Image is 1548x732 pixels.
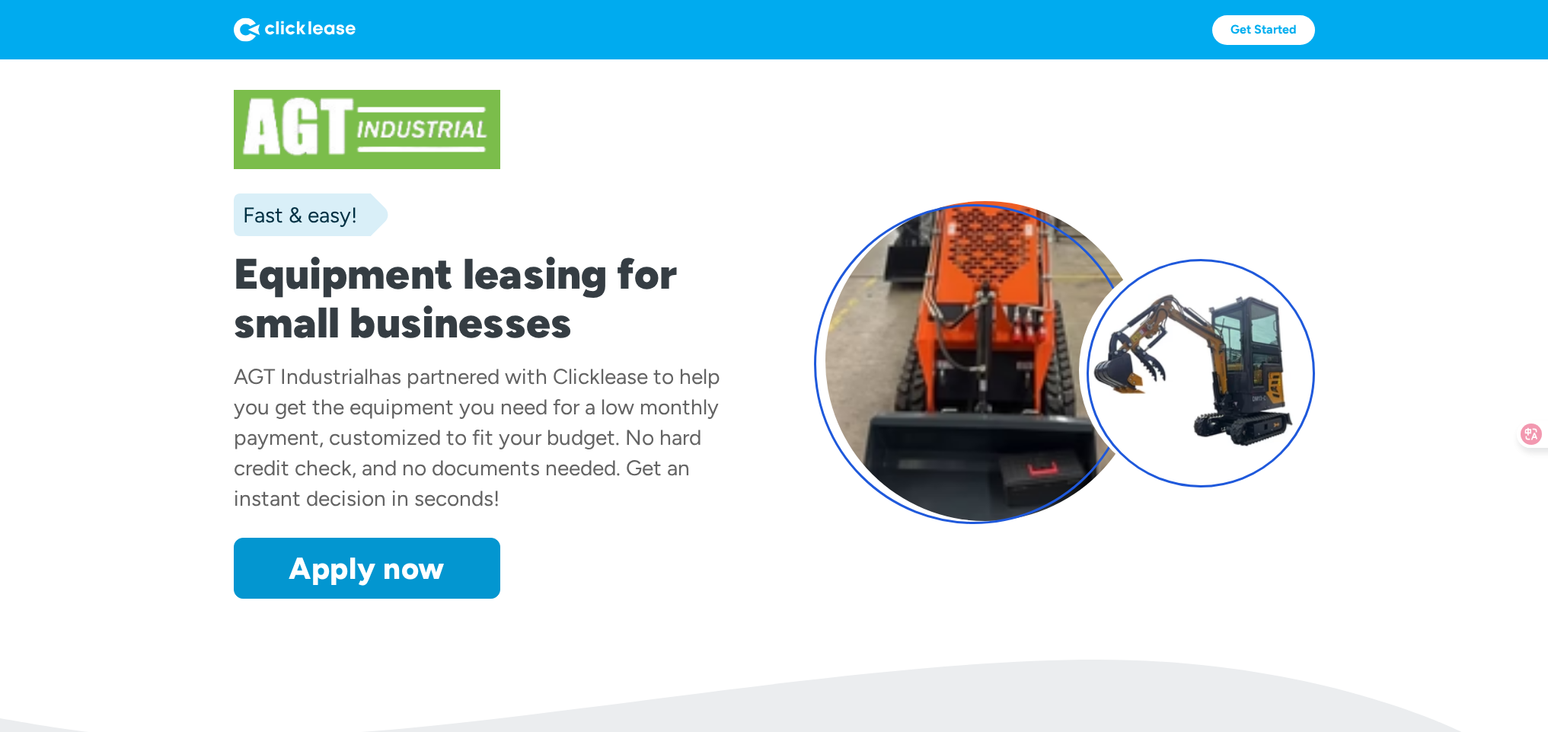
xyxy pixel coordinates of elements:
a: Get Started [1212,15,1315,45]
a: Apply now [234,538,500,599]
img: Logo [234,18,356,42]
div: AGT Industrial [234,363,369,389]
div: has partnered with Clicklease to help you get the equipment you need for a low monthly payment, c... [234,363,720,511]
h1: Equipment leasing for small businesses [234,250,735,347]
div: Fast & easy! [234,200,357,230]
